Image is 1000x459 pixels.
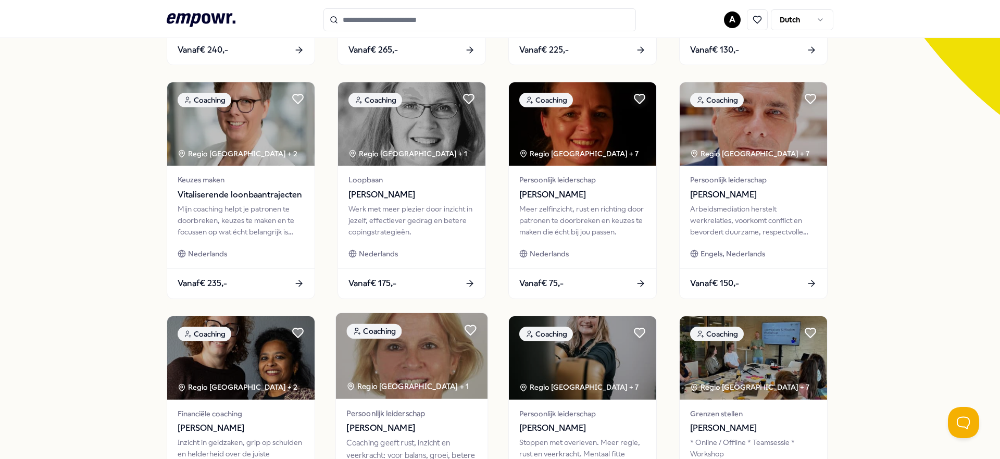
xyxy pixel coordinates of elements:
div: Regio [GEOGRAPHIC_DATA] + 2 [178,148,297,159]
div: Mijn coaching helpt je patronen te doorbreken, keuzes te maken en te focussen op wat écht belangr... [178,203,304,238]
span: Vanaf € 75,- [519,277,564,290]
button: A [724,11,741,28]
span: Vitaliserende loonbaantrajecten [178,188,304,202]
span: Engels, Nederlands [701,248,765,259]
img: package image [336,313,488,399]
span: Vanaf € 265,- [348,43,398,57]
div: Regio [GEOGRAPHIC_DATA] + 7 [690,381,809,393]
div: Coaching [348,93,402,107]
div: Coaching [690,93,744,107]
div: Arbeidsmediation herstelt werkrelaties, voorkomt conflict en bevordert duurzame, respectvolle sam... [690,203,817,238]
img: package image [680,82,827,166]
div: Regio [GEOGRAPHIC_DATA] + 1 [348,148,467,159]
img: package image [509,82,656,166]
div: Coaching [346,324,402,339]
a: package imageCoachingRegio [GEOGRAPHIC_DATA] + 7Persoonlijk leiderschap[PERSON_NAME]Meer zelfinzi... [508,82,657,299]
span: Loopbaan [348,174,475,185]
div: Coaching [519,327,573,341]
span: Vanaf € 235,- [178,277,227,290]
span: [PERSON_NAME] [348,188,475,202]
span: [PERSON_NAME] [690,188,817,202]
span: [PERSON_NAME] [690,421,817,435]
span: Persoonlijk leiderschap [519,174,646,185]
div: Coaching [178,327,231,341]
div: Coaching [690,327,744,341]
span: Nederlands [359,248,398,259]
img: package image [509,316,656,400]
span: Grenzen stellen [690,408,817,419]
a: package imageCoachingRegio [GEOGRAPHIC_DATA] + 1Loopbaan[PERSON_NAME]Werk met meer plezier door i... [337,82,486,299]
span: [PERSON_NAME] [519,421,646,435]
span: [PERSON_NAME] [178,421,304,435]
span: Persoonlijk leiderschap [346,407,477,419]
span: [PERSON_NAME] [519,188,646,202]
div: Meer zelfinzicht, rust en richting door patronen te doorbreken en keuzes te maken die écht bij jo... [519,203,646,238]
span: Keuzes maken [178,174,304,185]
span: Vanaf € 225,- [519,43,569,57]
input: Search for products, categories or subcategories [323,8,636,31]
img: package image [338,82,485,166]
div: Werk met meer plezier door inzicht in jezelf, effectiever gedrag en betere copingstrategieën. [348,203,475,238]
span: Persoonlijk leiderschap [519,408,646,419]
span: Nederlands [188,248,227,259]
span: Financiële coaching [178,408,304,419]
span: [PERSON_NAME] [346,421,477,435]
img: package image [167,82,315,166]
div: Regio [GEOGRAPHIC_DATA] + 7 [519,148,639,159]
div: Regio [GEOGRAPHIC_DATA] + 7 [690,148,809,159]
span: Vanaf € 240,- [178,43,228,57]
a: package imageCoachingRegio [GEOGRAPHIC_DATA] + 2Keuzes makenVitaliserende loonbaantrajectenMijn c... [167,82,315,299]
div: Regio [GEOGRAPHIC_DATA] + 7 [519,381,639,393]
span: Vanaf € 130,- [690,43,739,57]
span: Nederlands [530,248,569,259]
span: Vanaf € 150,- [690,277,739,290]
span: Persoonlijk leiderschap [690,174,817,185]
div: Coaching [178,93,231,107]
span: Vanaf € 175,- [348,277,396,290]
div: Regio [GEOGRAPHIC_DATA] + 1 [346,380,469,392]
a: package imageCoachingRegio [GEOGRAPHIC_DATA] + 7Persoonlijk leiderschap[PERSON_NAME]Arbeidsmediat... [679,82,828,299]
iframe: Help Scout Beacon - Open [948,407,979,438]
img: package image [167,316,315,400]
div: Regio [GEOGRAPHIC_DATA] + 2 [178,381,297,393]
img: package image [680,316,827,400]
div: Coaching [519,93,573,107]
